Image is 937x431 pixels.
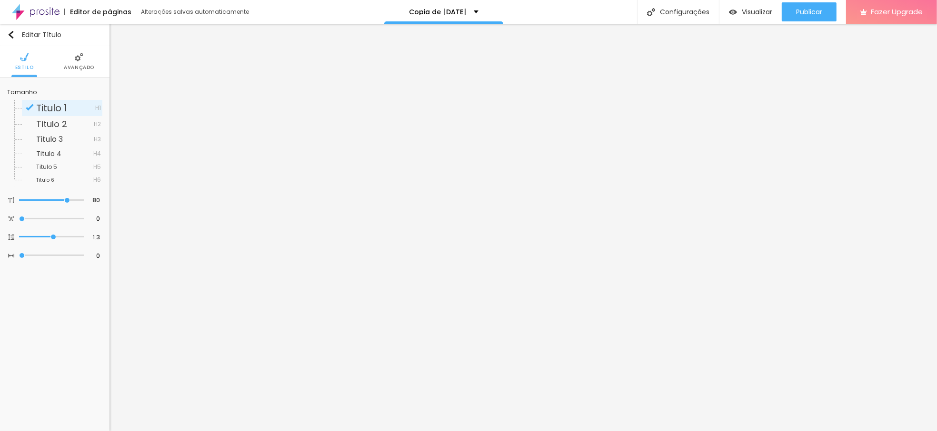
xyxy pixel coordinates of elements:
[64,65,94,70] span: Avançado
[93,177,101,183] span: H6
[75,53,83,61] img: Icone
[36,134,63,145] span: Titulo 3
[64,9,131,15] div: Editor de páginas
[141,9,250,15] div: Alterações salvas automaticamente
[7,31,61,39] div: Editar Título
[36,118,67,130] span: Titulo 2
[94,137,101,142] span: H3
[742,8,772,16] span: Visualizar
[36,101,67,115] span: Titulo 1
[782,2,837,21] button: Publicar
[36,163,57,171] span: Titulo 5
[20,53,29,61] img: Icone
[7,89,102,95] div: Tamanho
[93,151,101,157] span: H4
[36,176,54,184] span: Titulo 6
[15,65,34,70] span: Estilo
[409,9,467,15] p: Copia de [DATE]
[7,31,15,39] img: Icone
[94,121,101,127] span: H2
[871,8,923,16] span: Fazer Upgrade
[8,234,14,240] img: Icone
[719,2,782,21] button: Visualizar
[8,197,14,203] img: Icone
[36,149,61,158] span: Titulo 4
[93,164,101,170] span: H5
[110,24,937,431] iframe: Editor
[95,105,101,111] span: H1
[729,8,737,16] img: view-1.svg
[647,8,655,16] img: Icone
[796,8,822,16] span: Publicar
[26,103,34,111] img: Icone
[8,253,14,259] img: Icone
[8,215,14,222] img: Icone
